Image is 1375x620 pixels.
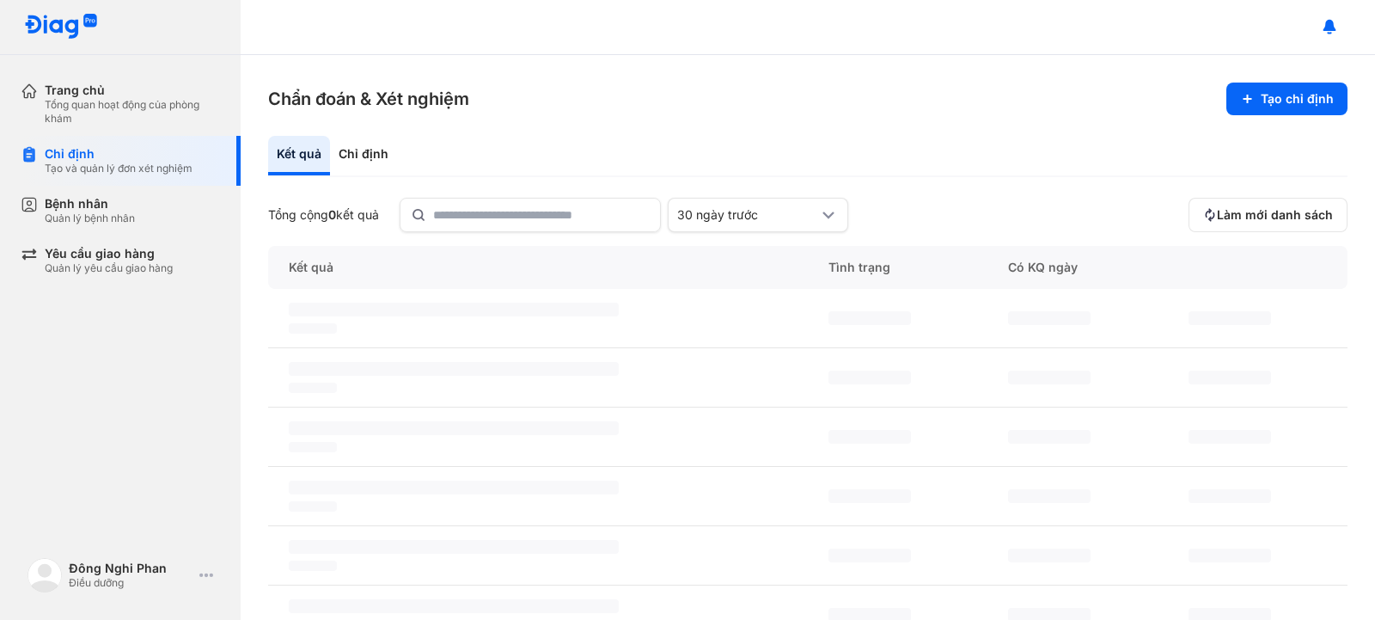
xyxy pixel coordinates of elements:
span: ‌ [828,371,911,384]
div: Chỉ định [45,146,192,162]
div: Đông Nghi Phan [69,561,192,576]
div: Yêu cầu giao hàng [45,246,173,261]
div: Tổng quan hoạt động của phòng khám [45,98,220,126]
span: ‌ [289,481,619,494]
span: ‌ [828,430,911,444]
div: Tạo và quản lý đơn xét nghiệm [45,162,192,175]
span: ‌ [1008,489,1091,503]
button: Làm mới danh sách [1189,198,1347,232]
span: ‌ [289,421,619,435]
div: Chỉ định [330,136,397,175]
span: ‌ [289,561,337,571]
span: ‌ [1189,549,1271,562]
img: logo [24,14,98,40]
span: ‌ [289,540,619,554]
span: ‌ [1189,371,1271,384]
span: ‌ [828,489,911,503]
span: ‌ [1189,430,1271,444]
div: Có KQ ngày [987,246,1167,289]
span: ‌ [1189,489,1271,503]
div: Trang chủ [45,83,220,98]
button: Tạo chỉ định [1226,83,1347,115]
span: Làm mới danh sách [1217,207,1333,223]
span: ‌ [289,362,619,376]
div: Tổng cộng kết quả [268,207,379,223]
span: 0 [328,207,336,222]
span: ‌ [289,303,619,316]
div: 30 ngày trước [677,207,818,223]
span: ‌ [289,323,337,334]
h3: Chẩn đoán & Xét nghiệm [268,87,469,111]
span: ‌ [1008,430,1091,444]
span: ‌ [289,501,337,512]
span: ‌ [828,549,911,562]
img: logo [27,558,62,592]
div: Kết quả [268,136,330,175]
div: Quản lý bệnh nhân [45,212,135,225]
span: ‌ [289,599,619,613]
span: ‌ [1008,311,1091,325]
span: ‌ [1189,311,1271,325]
span: ‌ [1008,371,1091,384]
span: ‌ [289,383,337,393]
span: ‌ [828,311,911,325]
span: ‌ [1008,549,1091,562]
div: Tình trạng [808,246,987,289]
div: Quản lý yêu cầu giao hàng [45,261,173,275]
span: ‌ [289,442,337,452]
div: Bệnh nhân [45,196,135,212]
div: Kết quả [268,246,808,289]
div: Điều dưỡng [69,576,192,590]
